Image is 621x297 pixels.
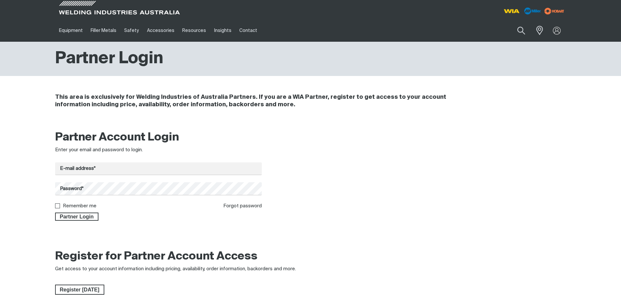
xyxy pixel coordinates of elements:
[55,285,104,295] a: Register Today
[223,203,262,208] a: Forgot password
[178,19,210,42] a: Resources
[55,19,87,42] a: Equipment
[235,19,261,42] a: Contact
[55,94,479,109] h4: This area is exclusively for Welding Industries of Australia Partners. If you are a WIA Partner, ...
[87,19,120,42] a: Filler Metals
[502,23,532,38] input: Product name or item number...
[55,19,438,42] nav: Main
[542,6,566,16] img: miller
[55,130,262,145] h2: Partner Account Login
[55,249,258,264] h2: Register for Partner Account Access
[120,19,143,42] a: Safety
[143,19,178,42] a: Accessories
[56,213,98,221] span: Partner Login
[55,146,262,154] div: Enter your email and password to login.
[55,266,296,271] span: Get access to your account information including pricing, availability, order information, backor...
[55,48,163,69] h1: Partner Login
[210,19,235,42] a: Insights
[510,23,532,38] button: Search products
[55,213,99,221] button: Partner Login
[56,285,104,295] span: Register [DATE]
[63,203,96,208] label: Remember me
